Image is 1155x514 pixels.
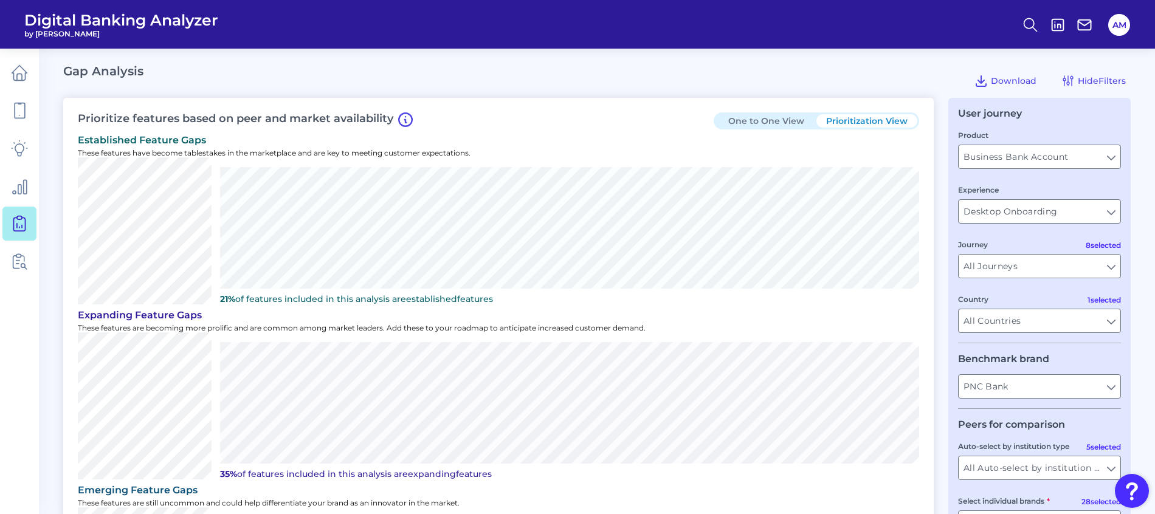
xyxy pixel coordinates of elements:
span: Download [991,75,1036,86]
label: Journey [958,240,988,249]
b: 21% [220,293,235,304]
b: 35% [220,468,237,479]
p: These features are still uncommon and could help differentiate your brand as an innovator in the ... [78,498,919,507]
p: These features have become tablestakes in the marketplace and are key to meeting customer expecta... [78,148,919,157]
button: Open Resource Center [1115,474,1149,508]
div: established Feature Gaps [78,134,919,146]
label: Product [958,131,988,140]
div: emerging Feature Gaps [78,484,919,496]
label: Experience [958,185,999,194]
span: Digital Banking Analyzer [24,11,218,29]
span: established [406,293,457,304]
legend: Peers for comparison [958,419,1065,430]
h2: Gap Analysis [63,64,143,78]
button: HideFilters [1056,71,1131,91]
span: expanding [408,468,456,479]
button: AM [1108,14,1130,36]
p: of features included in this analysis are features [220,293,919,304]
button: Prioritization View [816,114,917,128]
h3: Prioritize features based on peer and market availability [78,112,413,127]
button: Download [969,71,1041,91]
label: Select individual brands [958,496,1050,505]
button: One to One View [715,114,816,128]
p: These features are becoming more prolific and are common among market leaders. Add these to your ... [78,323,919,332]
label: Auto-select by institution type [958,442,1069,451]
p: of features included in this analysis are features [220,468,919,479]
span: Hide Filters [1078,75,1126,86]
legend: Benchmark brand [958,353,1049,365]
span: by [PERSON_NAME] [24,29,218,38]
label: Country [958,295,988,304]
div: expanding Feature Gaps [78,309,919,321]
div: User journey [958,108,1022,119]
